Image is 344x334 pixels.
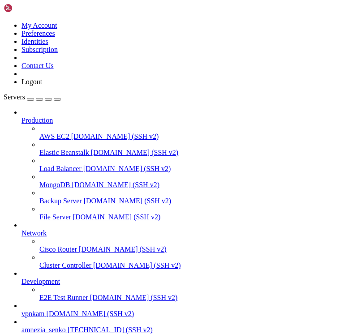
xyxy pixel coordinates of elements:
span: [DOMAIN_NAME] (SSH v2) [91,149,179,156]
a: Logout [21,78,42,86]
a: Identities [21,38,48,45]
x-row: PresharedKey = QOSGXEqDTwuR2pQEtwY4TSasicB1jjzTKKKCVcmxM9w= [4,91,227,98]
a: Network [21,229,340,237]
li: Production [21,108,340,221]
span: Cluster Controller [39,261,91,269]
span: ^G [4,259,11,265]
a: E2E Test Runner [DOMAIN_NAME] (SSH v2) [39,294,340,302]
a: Backup Server [DOMAIN_NAME] (SSH v2) [39,197,340,205]
li: Load Balancer [DOMAIN_NAME] (SSH v2) [39,157,340,173]
span: [DOMAIN_NAME] (SSH v2) [83,165,171,172]
a: Servers [4,93,61,101]
a: My Account [21,21,57,29]
a: vpnkam [DOMAIN_NAME] (SSH v2) [21,310,340,318]
span: ^K [100,259,107,265]
x-row: Exit Read File Replace Paste Justify [4,265,227,272]
x-row: AllowedIPs = [URL] [4,232,227,239]
a: Cluster Controller [DOMAIN_NAME] (SSH v2) [39,261,340,270]
x-row: AllowedIPs = [URL] [4,165,227,171]
li: MongoDB [DOMAIN_NAME] (SSH v2) [39,173,340,189]
x-row: [Peer] [4,178,227,185]
li: Cluster Controller [DOMAIN_NAME] (SSH v2) [39,253,340,270]
a: Contact Us [21,62,54,69]
a: AWS EC2 [DOMAIN_NAME] (SSH v2) [39,133,340,141]
span: ^X [4,265,11,272]
span: ^R [25,265,32,272]
span: AWS EC2 [39,133,69,140]
a: Subscription [21,46,58,53]
x-row: PresharedKey = ZIjcXj7oMLgnWzPuWdP9ZwS18fP0r+u9eqW6Ry3QpiQ= [4,192,227,198]
span: Network [21,229,47,237]
span: ^O [25,259,32,265]
x-row: PublicKey = az5MD1UoNjhWciFSdJ3b4bRWlUxpI7PpUgEc5bNeZRU= [4,185,227,192]
li: vpnkam [DOMAIN_NAME] (SSH v2) [21,302,340,318]
span: E2E Test Runner [39,294,88,301]
span: [DOMAIN_NAME] (SSH v2) [84,197,172,205]
span: File Server [39,213,71,221]
span: [TECHNICAL_ID] (SSH v2) [68,326,153,334]
x-row: PublicKey = gV9QsSM4e13O7+V02SJPxo+5N5YLqPs2ESkMl474Bj0= [4,17,227,24]
span: [DOMAIN_NAME] (SSH v2) [47,310,134,317]
span: Cisco Router [39,245,77,253]
li: amnezia_senko [TECHNICAL_ID] (SSH v2) [21,318,340,334]
x-row: [Peer] [4,77,227,84]
x-row: PublicKey = 2vaKAhlujDtphky1XX1N0L5K09Y8Lzv6QbfiXMm7Dgg= [4,218,227,225]
span: [DOMAIN_NAME] (SSH v2) [72,181,159,188]
x-row: AllowedIPs = [URL] [4,131,227,138]
div: (0, 35) [4,239,7,245]
span: Production [21,116,53,124]
span: ^U [97,265,104,272]
span: Load Balancer [39,165,82,172]
span: amnezia_senko [21,326,66,334]
span: [DOMAIN_NAME] (SSH v2) [79,245,167,253]
span: Backup Server [39,197,82,205]
span: Development [21,278,60,285]
x-row: PresharedKey = K1fcnVrKOsA1ZK8HCk0RlKAuZa9nSTpRKf8gUX9hazc= [4,124,227,131]
x-row: PresharedKey = ygRfRdL5QLd4znvj/sruU7o3Jtc3GOWbG0w8F3Cb0Lk= [4,57,227,64]
x-row: AllowedIPs = [URL] [4,30,227,37]
li: E2E Test Runner [DOMAIN_NAME] (SSH v2) [39,286,340,302]
span: vpnkam [21,310,45,317]
a: Preferences [21,30,55,37]
x-row: PublicKey = RIFm129hiyRivA2Y68S0ZswHDTKywN8Fup12Y6rhfgc= [4,118,227,124]
x-row: PresharedKey = UGOlPbhc5VbdTADytKsmMXR6BGoFTJ95CJjjumZabug= [4,158,227,165]
li: Elastic Beanstalk [DOMAIN_NAME] (SSH v2) [39,141,340,157]
x-row: PublicKey = nBx15qBNXmzEJVckHH5FKGp5QIkRSrsuc7HrSN7gqgg= [4,151,227,158]
li: AWS EC2 [DOMAIN_NAME] (SSH v2) [39,124,340,141]
x-row: Help Write Out Where Is Cut Execute [4,259,227,265]
x-row: [Peer] [4,10,227,17]
x-row: [Peer] [4,145,227,151]
a: MongoDB [DOMAIN_NAME] (SSH v2) [39,181,340,189]
x-row: [Peer] [4,111,227,118]
li: Cisco Router [DOMAIN_NAME] (SSH v2) [39,237,340,253]
span: GNU nano 5.9 [4,4,47,10]
span: Elastic Beanstalk [39,149,89,156]
img: Shellngn [4,4,55,13]
x-row: AllowedIPs = [URL] [4,98,227,104]
span: [DOMAIN_NAME] (SSH v2) [93,261,181,269]
span: /opt/amnezia/awg/wg0.conf [47,4,136,10]
span: Servers [4,93,25,101]
x-row: AllowedIPs = [URL] [4,198,227,205]
a: Production [21,116,340,124]
a: Elastic Beanstalk [DOMAIN_NAME] (SSH v2) [39,149,340,157]
span: MongoDB [39,181,70,188]
span: ^\ [64,265,72,272]
span: ^W [64,259,72,265]
li: Development [21,270,340,302]
x-row: [Peer] [4,212,227,218]
li: Backup Server [DOMAIN_NAME] (SSH v2) [39,189,340,205]
x-row: AllowedIPs = [URL] [4,64,227,71]
x-row: [Peer] [4,44,227,51]
a: Load Balancer [DOMAIN_NAME] (SSH v2) [39,165,340,173]
x-row: PresharedKey = hdNdXZtAtGmbKl5p0Pz7bsrJrXtwsDoZDKVCj2rh90U= [4,225,227,232]
span: [DOMAIN_NAME] (SSH v2) [71,133,159,140]
span: [DOMAIN_NAME] (SSH v2) [90,294,178,301]
x-row: PublicKey = O/VdzvqDQIxOWu59C4dYEp0hAhy1l1NJZEqBzZ3iGR8= [4,84,227,91]
x-row: PresharedKey = ZIjcXj7oMLgnWzPuWdP9ZwS18fP0r+u9eqW6Ry3QpiQ= [4,24,227,30]
li: Network [21,221,340,270]
span: ^J [122,265,129,272]
span: [DOMAIN_NAME] (SSH v2) [73,213,161,221]
span: ^T [118,259,125,265]
li: File Server [DOMAIN_NAME] (SSH v2) [39,205,340,221]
